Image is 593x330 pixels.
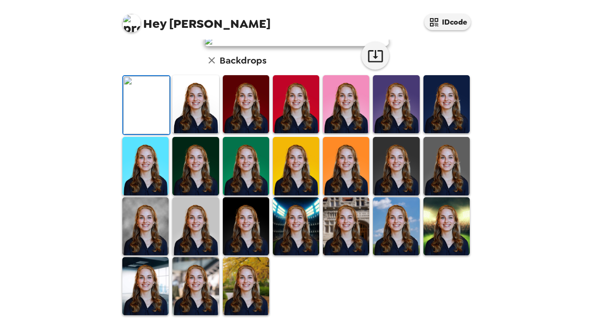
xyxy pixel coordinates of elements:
span: Hey [143,15,166,32]
span: [PERSON_NAME] [122,9,271,30]
h6: Backdrops [220,53,266,68]
img: user [204,36,389,46]
img: profile pic [122,14,141,32]
img: Original [123,76,170,134]
button: IDcode [424,14,471,30]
